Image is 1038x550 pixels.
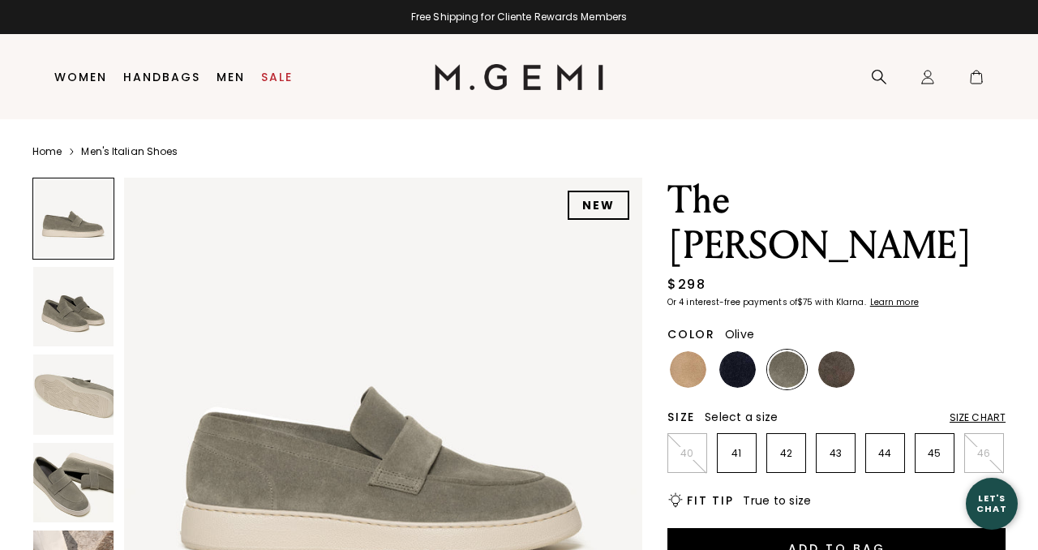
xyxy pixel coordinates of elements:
[818,351,855,388] img: Fossil Grey
[668,447,706,460] p: 40
[769,351,805,388] img: Olive
[705,409,778,425] span: Select a size
[33,267,114,347] img: The Lorenzo
[667,410,695,423] h2: Size
[718,447,756,460] p: 41
[123,71,200,84] a: Handbags
[33,443,114,523] img: The Lorenzo
[870,296,919,308] klarna-placement-style-cta: Learn more
[81,145,178,158] a: Men's Italian Shoes
[33,354,114,435] img: The Lorenzo
[743,492,811,509] span: True to size
[950,411,1006,424] div: Size Chart
[797,296,813,308] klarna-placement-style-amount: $75
[568,191,629,220] div: NEW
[817,447,855,460] p: 43
[667,296,797,308] klarna-placement-style-body: Or 4 interest-free payments of
[866,447,904,460] p: 44
[719,351,756,388] img: Midnight Blue
[435,64,604,90] img: M.Gemi
[869,298,919,307] a: Learn more
[217,71,245,84] a: Men
[725,326,754,342] span: Olive
[687,494,733,507] h2: Fit Tip
[54,71,107,84] a: Women
[965,447,1003,460] p: 46
[667,328,715,341] h2: Color
[966,493,1018,513] div: Let's Chat
[667,275,706,294] div: $298
[667,178,1006,269] h1: The [PERSON_NAME]
[815,296,868,308] klarna-placement-style-body: with Klarna
[670,351,706,388] img: Light tan
[767,447,805,460] p: 42
[32,145,62,158] a: Home
[916,447,954,460] p: 45
[261,71,293,84] a: Sale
